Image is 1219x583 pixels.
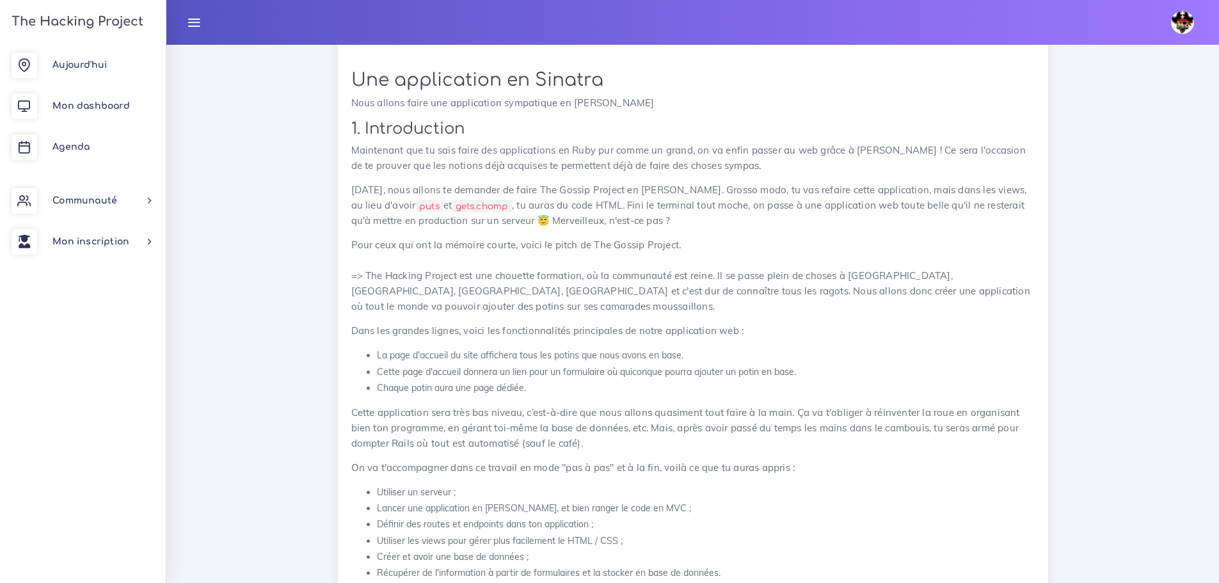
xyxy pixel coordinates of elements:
span: Agenda [52,142,90,152]
span: Mon inscription [52,237,129,246]
li: Chaque potin aura une page dédiée. [377,380,1035,396]
p: Maintenant que tu sais faire des applications en Ruby pur comme un grand, on va enfin passer au w... [351,143,1035,173]
p: Dans les grandes lignes, voici les fonctionnalités principales de notre application web : [351,323,1035,339]
li: Créer et avoir une base de données ; [377,549,1035,565]
span: Communauté [52,196,117,205]
li: Utiliser les views pour gérer plus facilement le HTML / CSS ; [377,533,1035,549]
p: [DATE], nous allons te demander de faire The Gossip Project en [PERSON_NAME]. Grosso modo, tu vas... [351,182,1035,228]
span: Mon dashboard [52,101,130,111]
li: Lancer une application en [PERSON_NAME], et bien ranger le code en MVC ; [377,500,1035,516]
p: Pour ceux qui ont la mémoire courte, voici le pitch de The Gossip Project. => The Hacking Project... [351,237,1035,314]
p: On va t'accompagner dans ce travail en mode "pas à pas" et à la fin, voilà ce que tu auras appris : [351,460,1035,475]
p: Nous allons faire une application sympatique en [PERSON_NAME] [351,95,1035,111]
h3: The Hacking Project [8,15,143,29]
li: La page d'accueil du site affichera tous les potins que nous avons en base. [377,347,1035,363]
li: Utiliser un serveur ; [377,484,1035,500]
h2: 1. Introduction [351,120,1035,138]
img: avatar [1171,11,1194,34]
code: puts [416,200,443,213]
span: Aujourd'hui [52,60,107,70]
li: Cette page d'accueil donnera un lien pour un formulaire où quiconque pourra ajouter un potin en b... [377,364,1035,380]
li: Définir des routes et endpoints dans ton application ; [377,516,1035,532]
p: Cette application sera très bas niveau, c’est-à-dire que nous allons quasiment tout faire à la ma... [351,405,1035,451]
code: gets.chomp [452,200,512,213]
li: Récupérer de l'information à partir de formulaires et la stocker en base de données. [377,565,1035,581]
h1: Une application en Sinatra [351,70,1035,92]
